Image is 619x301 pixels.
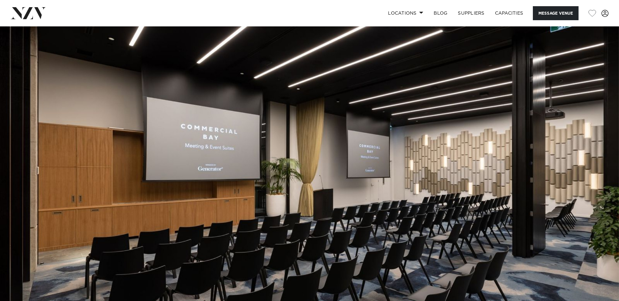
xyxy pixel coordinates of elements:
a: Capacities [490,6,529,20]
a: BLOG [428,6,453,20]
a: Locations [383,6,428,20]
img: nzv-logo.png [10,7,46,19]
a: SUPPLIERS [453,6,489,20]
button: Message Venue [533,6,579,20]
